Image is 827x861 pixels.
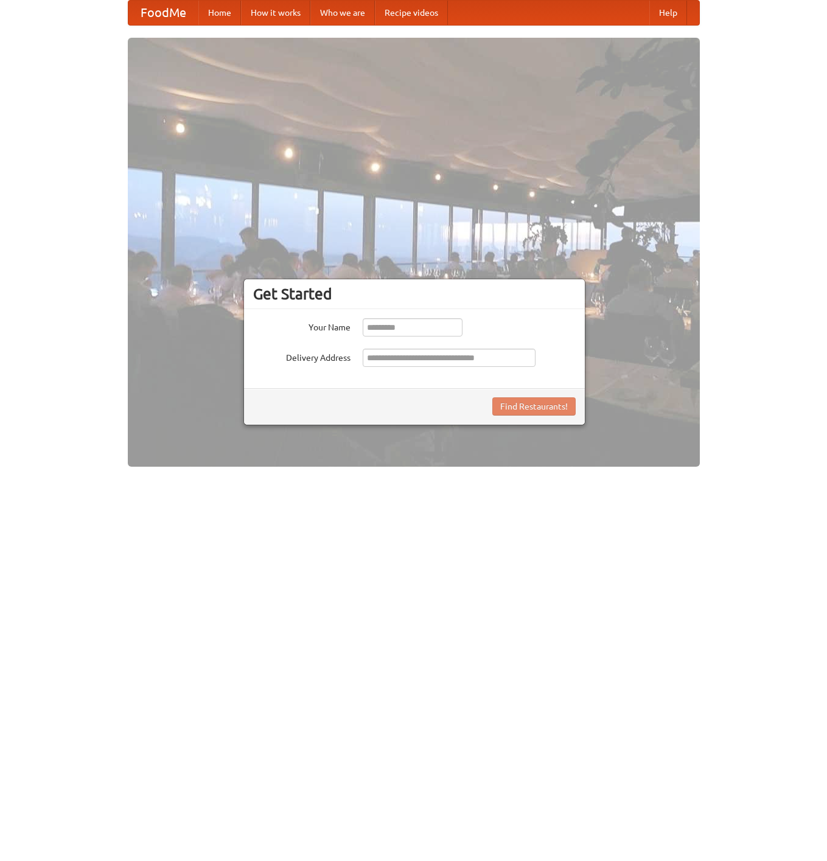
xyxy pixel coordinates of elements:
[241,1,310,25] a: How it works
[253,349,351,364] label: Delivery Address
[198,1,241,25] a: Home
[253,285,576,303] h3: Get Started
[128,1,198,25] a: FoodMe
[492,397,576,416] button: Find Restaurants!
[310,1,375,25] a: Who we are
[649,1,687,25] a: Help
[253,318,351,333] label: Your Name
[375,1,448,25] a: Recipe videos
